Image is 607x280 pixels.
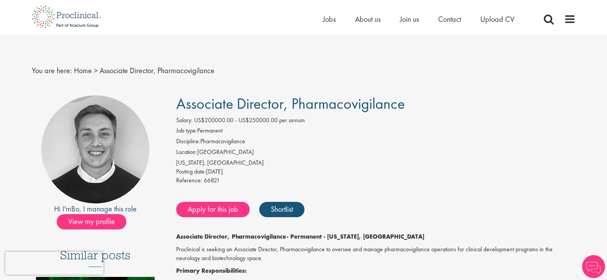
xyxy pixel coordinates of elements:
a: Join us [400,14,419,24]
span: View my profile [57,214,126,229]
label: Reference: [176,176,202,185]
div: Hi I'm , I manage this role [32,203,159,215]
a: Shortlist [259,202,304,217]
span: > [94,65,98,75]
h3: Similar posts [60,249,131,267]
li: [GEOGRAPHIC_DATA] [176,148,576,159]
label: Salary: [176,116,193,125]
a: Jobs [323,14,336,24]
span: Posting date: [176,167,206,175]
span: Associate Director, Pharmacovigilance [176,94,405,113]
a: Upload CV [480,14,514,24]
a: Contact [438,14,461,24]
li: Permanent [176,126,576,137]
iframe: reCAPTCHA [5,252,103,275]
a: About us [355,14,381,24]
label: Discipline: [176,137,200,146]
a: View my profile [57,216,134,226]
div: [US_STATE], [GEOGRAPHIC_DATA] [176,159,576,167]
div: [DATE] [176,167,576,176]
a: Bo [71,204,79,214]
strong: - Permanent - [US_STATE], [GEOGRAPHIC_DATA] [286,233,424,241]
strong: Primary Responsibilities: [176,267,247,275]
label: Job type: [176,126,197,135]
strong: Associate Director, Pharmacovigilance [176,233,286,241]
img: Chatbot [582,255,605,278]
span: 66821 [204,176,220,184]
span: Associate Director, Pharmacovigilance [100,65,214,75]
a: breadcrumb link [74,65,92,75]
p: Proclinical is seeking an Associate Director, Pharmacovigilance to oversee and manage pharmacovig... [176,245,576,263]
span: You are here: [32,65,72,75]
label: Location: [176,148,197,157]
img: imeage of recruiter Bo Forsen [41,95,149,203]
span: US$200000.00 - US$250000.00 per annum [194,116,305,124]
a: Apply for this job [176,202,250,217]
li: Pharmacovigilance [176,137,576,148]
